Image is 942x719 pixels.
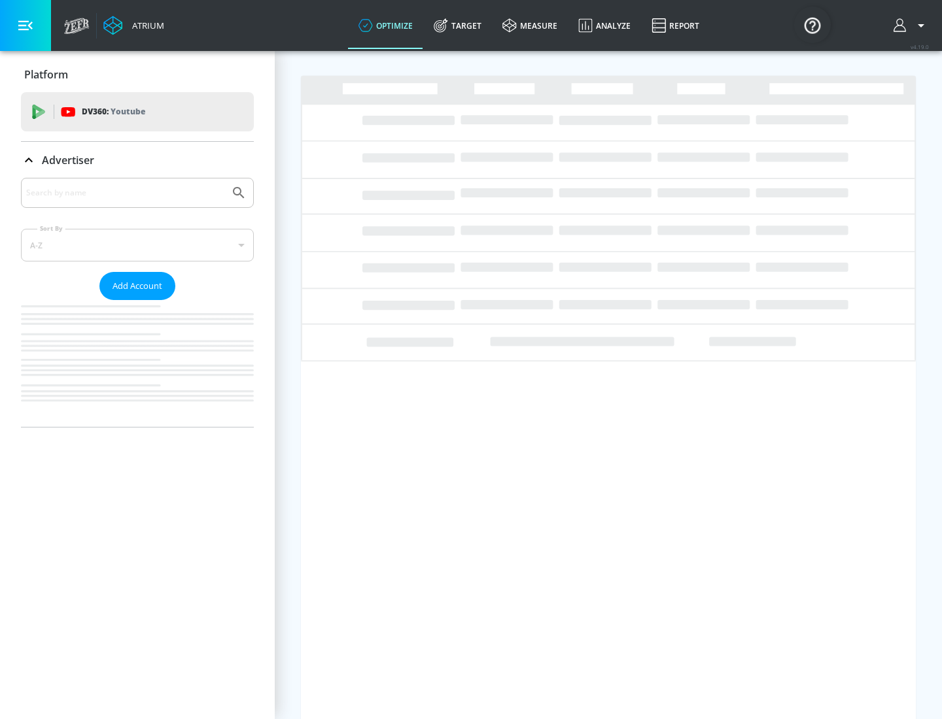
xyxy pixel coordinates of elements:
a: Report [641,2,710,49]
nav: list of Advertiser [21,300,254,427]
label: Sort By [37,224,65,233]
a: Analyze [568,2,641,49]
div: Atrium [127,20,164,31]
div: A-Z [21,229,254,261]
span: Add Account [113,278,162,293]
span: v 4.19.0 [911,43,929,50]
div: DV360: Youtube [21,92,254,131]
div: Advertiser [21,178,254,427]
div: Platform [21,56,254,93]
button: Add Account [99,272,175,300]
div: Advertiser [21,142,254,178]
p: Platform [24,67,68,82]
button: Open Resource Center [794,7,831,43]
p: Advertiser [42,153,94,167]
p: DV360: [82,105,145,119]
a: optimize [348,2,423,49]
a: measure [492,2,568,49]
a: Target [423,2,492,49]
input: Search by name [26,184,224,201]
p: Youtube [111,105,145,118]
a: Atrium [103,16,164,35]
